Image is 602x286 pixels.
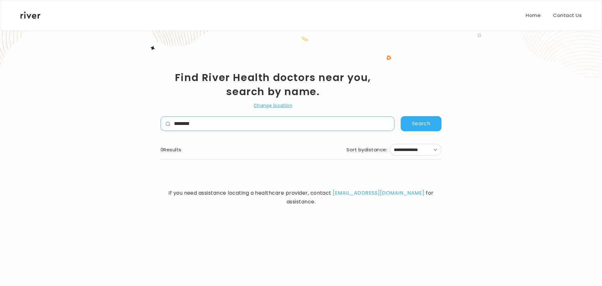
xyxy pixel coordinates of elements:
a: [EMAIL_ADDRESS][DOMAIN_NAME] [333,189,424,197]
div: Sort by : [346,145,387,154]
div: 0 Results [161,145,182,154]
button: Change location [254,102,292,109]
a: Home [526,11,541,20]
span: If you need assistance locating a healthcare provider, contact for assistance. [161,189,441,206]
a: Contact Us [553,11,582,20]
button: Search [401,116,441,131]
h1: Find River Health doctors near you, search by name. [161,70,385,99]
input: name [170,117,394,131]
span: distance [364,145,386,154]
